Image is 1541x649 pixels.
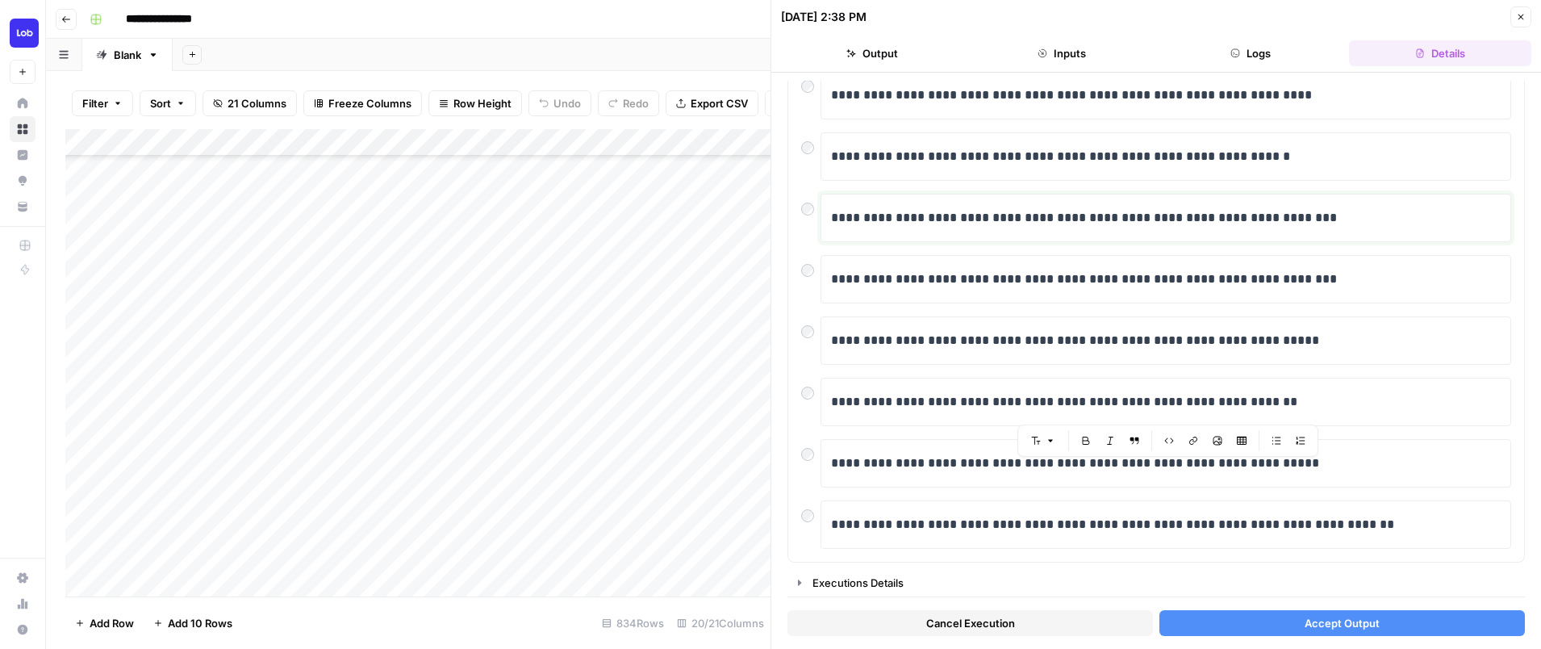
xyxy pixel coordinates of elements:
span: Freeze Columns [328,95,411,111]
span: Add Row [90,615,134,631]
button: Export CSV [666,90,758,116]
button: 21 Columns [203,90,297,116]
a: Blank [82,39,173,71]
span: 21 Columns [228,95,286,111]
span: Row Height [453,95,512,111]
img: Lob Logo [10,19,39,48]
button: Workspace: Lob [10,13,35,53]
button: Filter [72,90,133,116]
button: Redo [598,90,659,116]
a: Usage [10,591,35,617]
button: Accept Output [1159,610,1525,636]
button: Details [1349,40,1532,66]
button: Add Row [65,610,144,636]
span: Sort [150,95,171,111]
span: Export CSV [691,95,748,111]
a: Opportunities [10,168,35,194]
span: Add 10 Rows [168,615,232,631]
a: Insights [10,142,35,168]
div: [DATE] 2:38 PM [781,9,867,25]
button: Help + Support [10,617,35,643]
span: Accept Output [1305,615,1380,631]
a: Home [10,90,35,116]
button: Row Height [428,90,522,116]
button: Executions Details [788,570,1524,596]
button: Undo [528,90,591,116]
span: Redo [623,95,649,111]
div: Executions Details [812,575,1514,591]
a: Settings [10,565,35,591]
a: Browse [10,116,35,142]
div: 20/21 Columns [670,610,770,636]
button: Freeze Columns [303,90,422,116]
a: Your Data [10,194,35,220]
div: 834 Rows [595,610,670,636]
span: Filter [82,95,108,111]
button: Output [781,40,964,66]
button: Inputs [971,40,1154,66]
button: Cancel Execution [787,610,1153,636]
span: Cancel Execution [926,615,1015,631]
span: Undo [553,95,581,111]
button: Add 10 Rows [144,610,242,636]
button: Logs [1159,40,1343,66]
button: Sort [140,90,196,116]
div: Blank [114,47,141,63]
